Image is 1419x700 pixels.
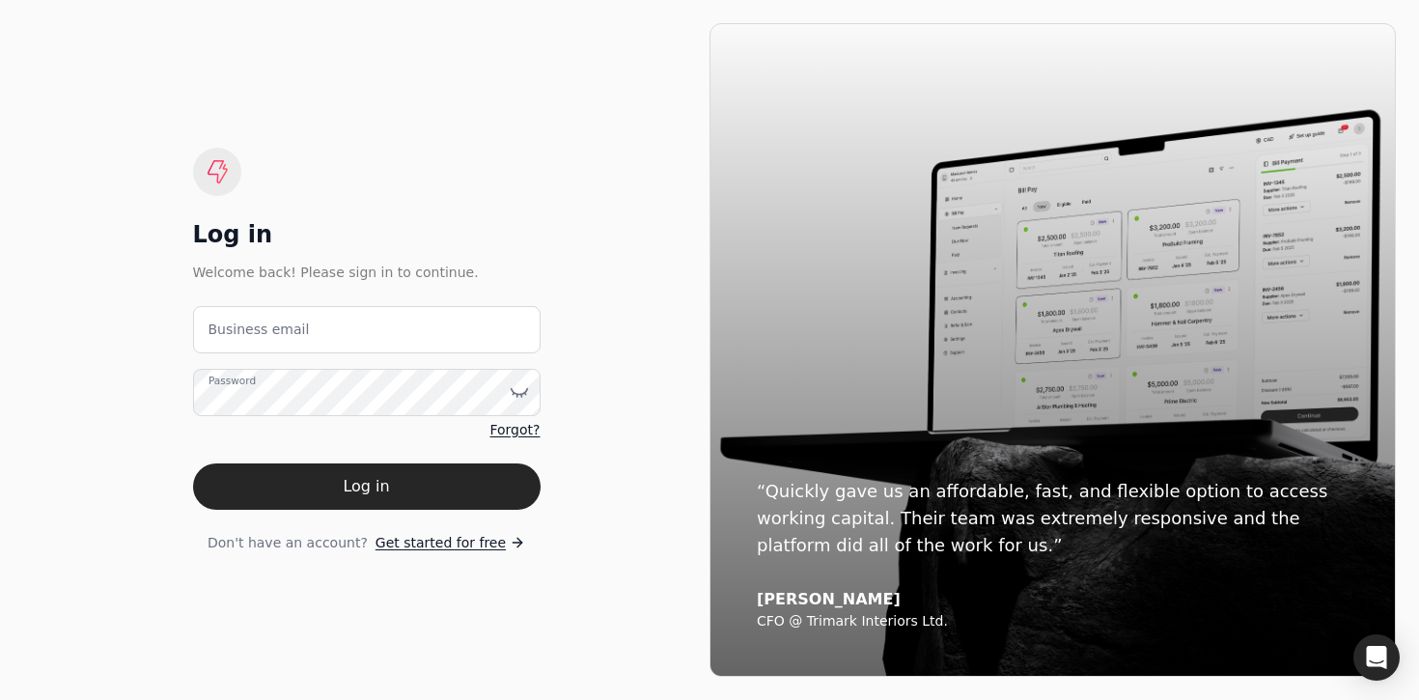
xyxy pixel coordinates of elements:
[376,533,506,553] span: Get started for free
[757,613,1349,630] div: CFO @ Trimark Interiors Ltd.
[757,590,1349,609] div: [PERSON_NAME]
[1353,634,1400,681] div: Open Intercom Messenger
[209,320,310,340] label: Business email
[209,373,256,388] label: Password
[757,478,1349,559] div: “Quickly gave us an affordable, fast, and flexible option to access working capital. Their team w...
[193,219,541,250] div: Log in
[376,533,525,553] a: Get started for free
[193,262,541,283] div: Welcome back! Please sign in to continue.
[489,420,540,440] a: Forgot?
[208,533,368,553] span: Don't have an account?
[193,463,541,510] button: Log in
